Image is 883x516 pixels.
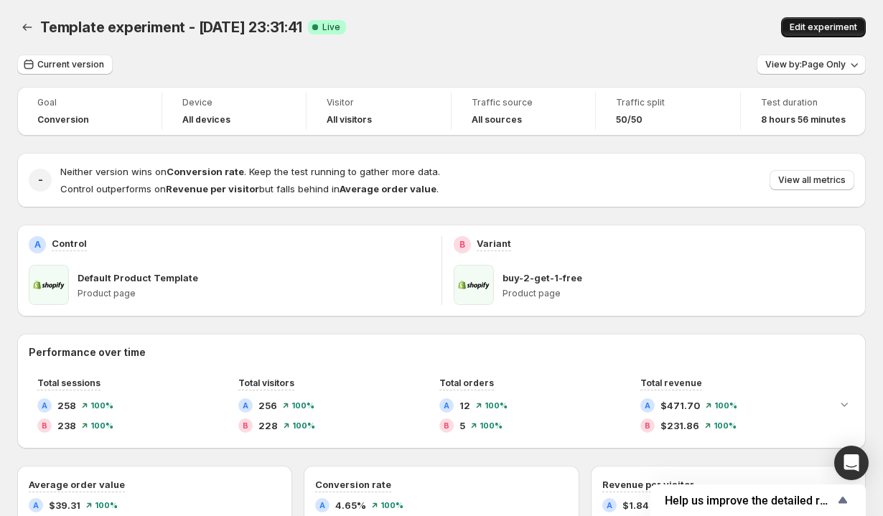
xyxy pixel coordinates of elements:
span: 100 % [90,401,113,410]
h2: - [38,173,43,187]
button: Back [17,17,37,37]
span: 100 % [90,421,113,430]
button: Current version [17,55,113,75]
span: 100 % [714,401,737,410]
h2: B [645,421,650,430]
span: Traffic source [472,97,576,108]
span: 238 [57,418,76,433]
span: Conversion [37,114,89,126]
a: Traffic sourceAll sources [472,95,576,127]
div: Open Intercom Messenger [834,446,869,480]
strong: Revenue per visitor [166,183,259,194]
span: 256 [258,398,277,413]
img: buy-2-get-1-free [454,265,494,305]
span: 100 % [292,421,315,430]
h3: Average order value [29,477,125,492]
span: Total sessions [37,377,101,388]
h2: B [243,421,248,430]
h2: A [42,401,47,410]
h2: A [607,501,612,510]
h2: A [645,401,650,410]
span: 8 hours 56 minutes [761,114,846,126]
span: 5 [459,418,465,433]
a: GoalConversion [37,95,141,127]
span: 100 % [480,421,503,430]
span: Edit experiment [790,22,857,33]
h4: All devices [182,114,230,126]
span: Help us improve the detailed report for A/B campaigns [665,494,834,507]
h3: Conversion rate [315,477,391,492]
h2: A [319,501,325,510]
button: Expand chart [834,394,854,414]
button: View by:Page Only [757,55,866,75]
span: Total revenue [640,377,702,388]
a: Traffic split50/50 [616,95,720,127]
a: VisitorAll visitors [327,95,431,127]
p: Product page [503,288,855,299]
p: Product page [78,288,430,299]
span: Live [322,22,340,33]
span: 100 % [714,421,737,430]
span: Goal [37,97,141,108]
span: 4.65% [335,498,366,512]
h2: A [243,401,248,410]
span: View all metrics [778,174,846,186]
h4: All sources [472,114,522,126]
h2: B [42,421,47,430]
span: Total visitors [238,377,294,388]
span: 12 [459,398,470,413]
span: $471.70 [660,398,700,413]
button: Show survey - Help us improve the detailed report for A/B campaigns [665,492,851,509]
span: $231.86 [660,418,699,433]
span: 100 % [380,501,403,510]
button: Edit experiment [781,17,866,37]
p: Variant [477,236,511,250]
h2: B [459,239,465,250]
p: Default Product Template [78,271,198,285]
span: 100 % [485,401,508,410]
p: Control [52,236,87,250]
span: Control outperforms on but falls behind in . [60,183,439,194]
span: 50/50 [616,114,643,126]
span: Device [182,97,286,108]
span: Current version [37,59,104,70]
span: 258 [57,398,76,413]
span: 100 % [95,501,118,510]
h2: A [444,401,449,410]
button: View all metrics [770,170,854,190]
span: Total orders [439,377,494,388]
span: Neither version wins on . Keep the test running to gather more data. [60,166,440,177]
a: Test duration8 hours 56 minutes [761,95,846,127]
h4: All visitors [327,114,372,126]
span: $39.31 [49,498,80,512]
strong: Conversion rate [167,166,244,177]
strong: Average order value [340,183,436,194]
h2: Performance over time [29,345,854,360]
span: Test duration [761,97,846,108]
h2: A [34,239,41,250]
span: Traffic split [616,97,720,108]
span: $1.84 [622,498,649,512]
span: Template experiment - [DATE] 23:31:41 [40,19,302,36]
h2: A [33,501,39,510]
a: DeviceAll devices [182,95,286,127]
h2: B [444,421,449,430]
h3: Revenue per visitor [602,477,694,492]
span: Visitor [327,97,431,108]
img: Default Product Template [29,265,69,305]
span: 100 % [291,401,314,410]
span: View by: Page Only [765,59,846,70]
p: buy-2-get-1-free [503,271,582,285]
span: 228 [258,418,278,433]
